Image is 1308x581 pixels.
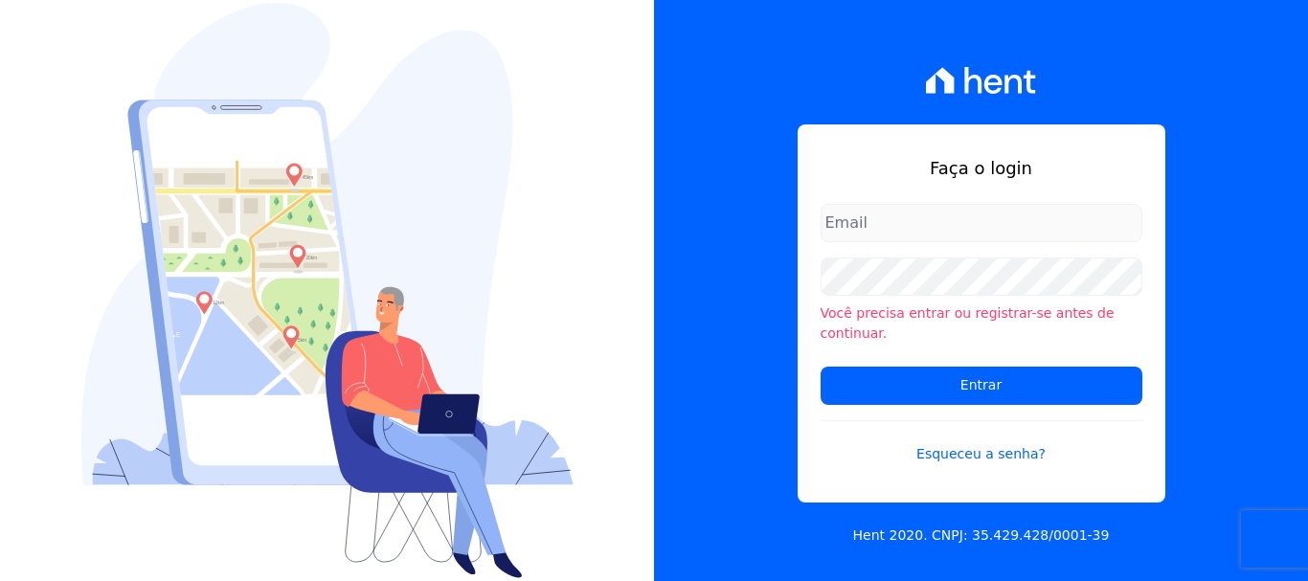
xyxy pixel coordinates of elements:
[821,420,1142,464] a: Esqueceu a senha?
[853,525,1110,546] p: Hent 2020. CNPJ: 35.429.428/0001-39
[821,155,1142,181] h1: Faça o login
[821,303,1142,344] li: Você precisa entrar ou registrar-se antes de continuar.
[81,3,574,578] img: Login
[821,204,1142,242] input: Email
[821,367,1142,405] input: Entrar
